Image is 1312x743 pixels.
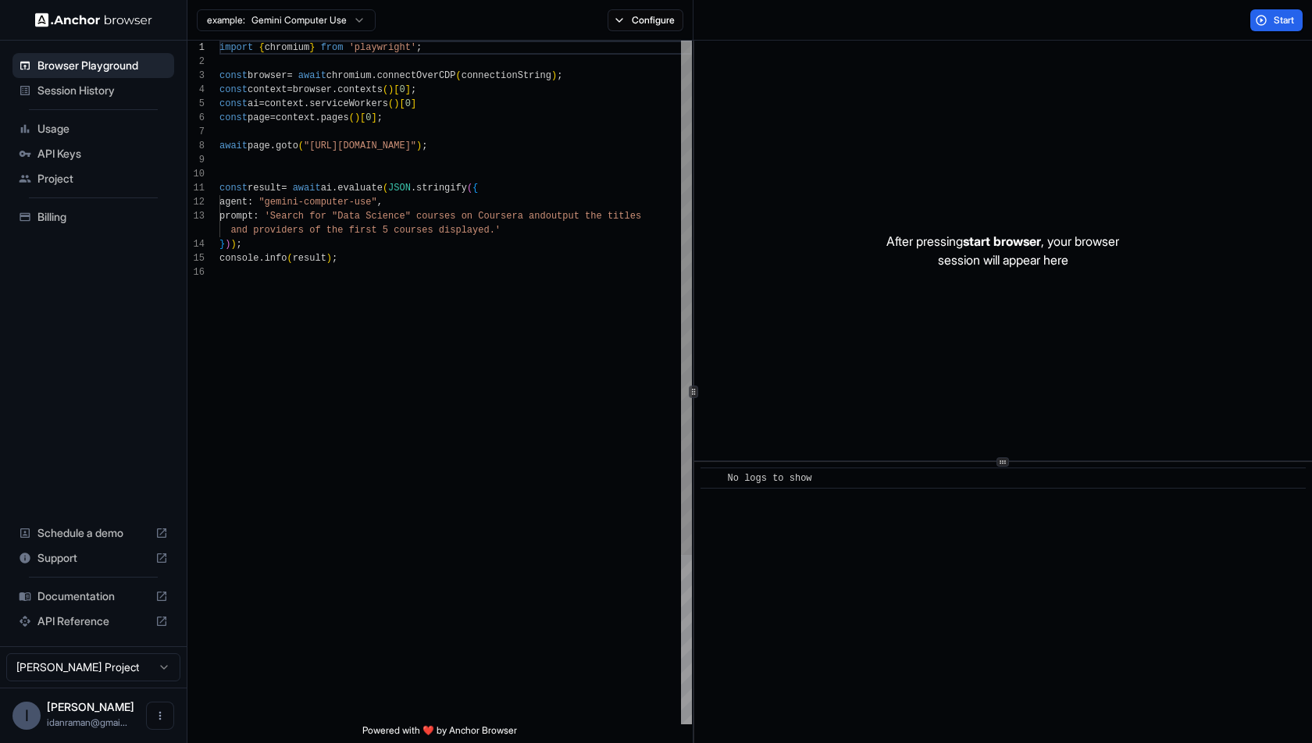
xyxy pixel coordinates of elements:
[321,183,332,194] span: ai
[187,167,205,181] div: 10
[377,112,383,123] span: ;
[219,239,225,250] span: }
[394,84,399,95] span: [
[47,716,127,728] span: idanraman@gmail.com
[411,98,416,109] span: ]
[293,84,332,95] span: browser
[12,584,174,609] div: Documentation
[321,112,349,123] span: pages
[276,112,315,123] span: context
[304,140,416,151] span: "[URL][DOMAIN_NAME]"
[12,702,41,730] div: I
[12,546,174,571] div: Support
[383,84,388,95] span: (
[258,98,264,109] span: =
[219,98,248,109] span: const
[332,84,337,95] span: .
[467,183,472,194] span: (
[37,171,168,187] span: Project
[287,253,292,264] span: (
[355,112,360,123] span: )
[287,84,292,95] span: =
[230,225,501,236] span: and providers of the first 5 courses displayed.'
[388,84,394,95] span: )
[187,265,205,279] div: 16
[315,112,320,123] span: .
[187,139,205,153] div: 8
[416,183,467,194] span: stringify
[304,98,309,109] span: .
[207,14,245,27] span: example:
[270,112,276,123] span: =
[365,112,371,123] span: 0
[248,197,253,208] span: :
[265,98,304,109] span: context
[219,253,258,264] span: console
[416,42,422,53] span: ;
[248,140,270,151] span: page
[362,724,517,743] span: Powered with ❤️ by Anchor Browser
[219,42,253,53] span: import
[219,84,248,95] span: const
[37,550,149,566] span: Support
[219,197,248,208] span: agent
[377,70,456,81] span: connectOverCDP
[37,588,149,604] span: Documentation
[383,183,388,194] span: (
[456,70,462,81] span: (
[12,116,174,141] div: Usage
[37,83,168,98] span: Session History
[12,609,174,634] div: API Reference
[37,209,168,225] span: Billing
[12,204,174,229] div: Billing
[298,70,326,81] span: await
[337,183,383,194] span: evaluate
[608,9,683,31] button: Configure
[276,140,298,151] span: goto
[293,253,326,264] span: result
[265,253,287,264] span: info
[248,112,270,123] span: page
[708,471,716,486] span: ​
[12,141,174,166] div: API Keys
[187,97,205,111] div: 5
[225,239,230,250] span: )
[326,70,372,81] span: chromium
[394,98,399,109] span: )
[371,70,376,81] span: .
[219,183,248,194] span: const
[332,253,337,264] span: ;
[187,125,205,139] div: 7
[187,195,205,209] div: 12
[360,112,365,123] span: [
[258,253,264,264] span: .
[265,211,546,222] span: 'Search for "Data Science" courses on Coursera and
[258,197,376,208] span: "gemini-computer-use"
[287,70,292,81] span: =
[47,700,134,713] span: Idan Raman
[146,702,174,730] button: Open menu
[187,181,205,195] div: 11
[349,42,416,53] span: 'playwright'
[219,70,248,81] span: const
[219,112,248,123] span: const
[187,237,205,251] div: 14
[230,239,236,250] span: )
[12,78,174,103] div: Session History
[248,98,258,109] span: ai
[35,12,152,27] img: Anchor Logo
[265,42,310,53] span: chromium
[187,251,205,265] div: 15
[281,183,287,194] span: =
[1250,9,1303,31] button: Start
[309,98,388,109] span: serviceWorkers
[187,69,205,83] div: 3
[399,98,405,109] span: [
[187,41,205,55] div: 1
[546,211,641,222] span: output the titles
[377,197,383,208] span: ,
[472,183,478,194] span: {
[12,521,174,546] div: Schedule a demo
[321,42,344,53] span: from
[248,70,287,81] span: browser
